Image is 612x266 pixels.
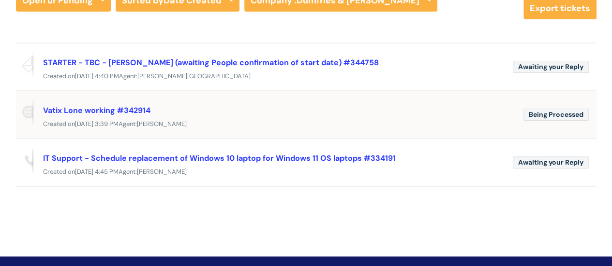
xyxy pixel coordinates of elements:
a: IT Support - Schedule replacement of Windows 10 laptop for Windows 11 OS laptops #334191 [43,153,396,163]
div: Created on Agent: [16,70,597,83]
a: Vatix Lone working #342914 [43,105,150,115]
span: [PERSON_NAME] [137,120,187,128]
span: [PERSON_NAME] [137,168,187,176]
span: Being Processed [523,109,589,121]
div: Created on Agent: [16,166,597,178]
div: Created on Agent: [16,118,597,130]
span: [DATE] 4:45 PM [75,168,119,176]
a: STARTER - TBC - [PERSON_NAME] (awaiting People confirmation of start date) #344758 [43,57,379,68]
span: Reported via portal [16,99,33,126]
span: Awaiting your Reply [513,156,589,168]
span: Awaiting your Reply [513,61,589,73]
span: [PERSON_NAME][GEOGRAPHIC_DATA] [137,72,251,80]
span: Reported via phone [16,147,33,174]
span: Reported via email [16,51,33,78]
span: [DATE] 3:39 PM [75,120,119,128]
span: [DATE] 4:40 PM [75,72,119,80]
